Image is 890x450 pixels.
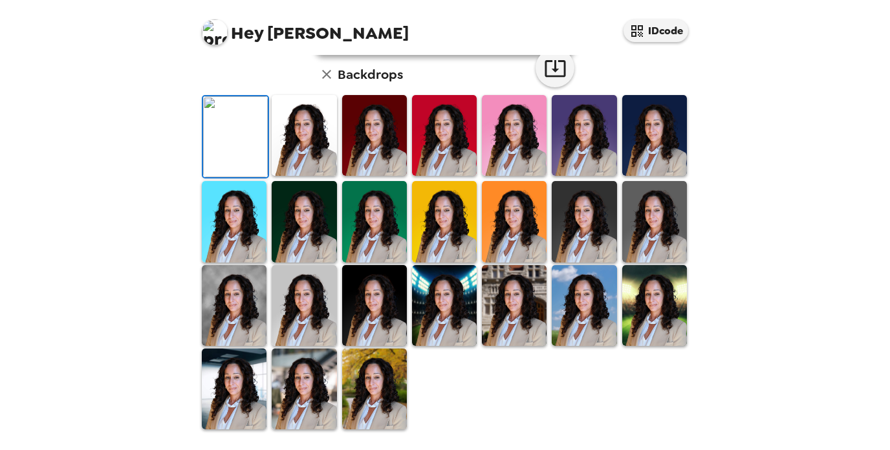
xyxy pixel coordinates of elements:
[202,19,228,45] img: profile pic
[338,64,403,85] h6: Backdrops
[231,21,263,45] span: Hey
[203,96,268,177] img: Original
[624,19,688,42] button: IDcode
[202,13,409,42] span: [PERSON_NAME]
